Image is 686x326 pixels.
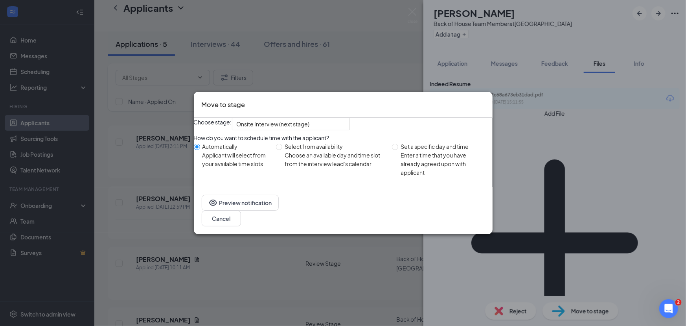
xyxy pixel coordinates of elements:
[202,195,279,211] button: EyePreview notification
[208,198,218,207] svg: Eye
[202,142,270,151] div: Automatically
[675,299,682,306] span: 2
[237,118,310,130] span: Onsite Interview (next stage)
[659,299,678,318] iframe: Intercom live chat
[401,142,486,151] div: Set a specific day and time
[194,118,232,130] span: Choose stage:
[202,151,270,168] div: Applicant will select from your available time slots
[285,151,386,168] div: Choose an available day and time slot from the interview lead’s calendar
[202,211,241,226] button: Cancel
[202,100,245,110] h3: Move to stage
[285,142,386,151] div: Select from availability
[194,133,493,142] div: How do you want to schedule time with the applicant?
[401,151,486,177] div: Enter a time that you have already agreed upon with applicant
